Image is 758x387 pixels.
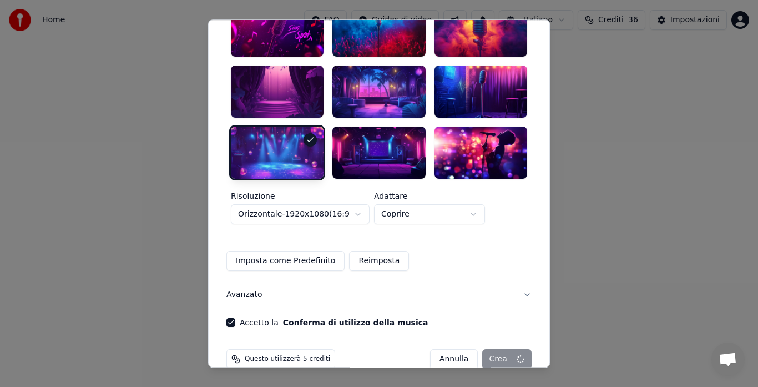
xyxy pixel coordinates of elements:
button: Avanzato [226,280,532,309]
label: Accetto la [240,319,428,326]
label: Risoluzione [231,192,370,200]
button: Imposta come Predefinito [226,251,345,271]
button: Annulla [430,349,478,369]
button: Accetto la [283,319,428,326]
label: Adattare [374,192,485,200]
button: Reimposta [349,251,409,271]
span: Questo utilizzerà 5 crediti [245,355,330,364]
